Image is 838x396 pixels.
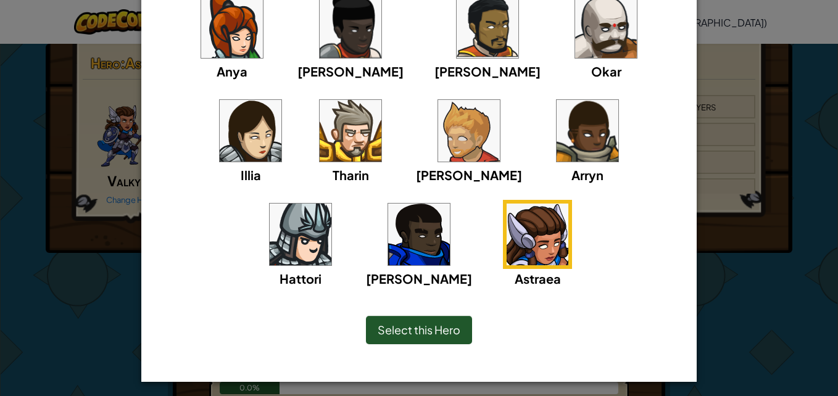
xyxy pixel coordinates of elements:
[388,204,450,265] img: portrait.png
[571,167,604,183] span: Arryn
[241,167,261,183] span: Illia
[220,100,281,162] img: portrait.png
[591,64,621,79] span: Okar
[557,100,618,162] img: portrait.png
[297,64,404,79] span: [PERSON_NAME]
[280,271,322,286] span: Hattori
[434,64,541,79] span: [PERSON_NAME]
[515,271,561,286] span: Astraea
[438,100,500,162] img: portrait.png
[333,167,369,183] span: Tharin
[320,100,381,162] img: portrait.png
[366,271,472,286] span: [PERSON_NAME]
[217,64,247,79] span: Anya
[507,204,568,265] img: portrait.png
[416,167,522,183] span: [PERSON_NAME]
[378,323,460,337] span: Select this Hero
[270,204,331,265] img: portrait.png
